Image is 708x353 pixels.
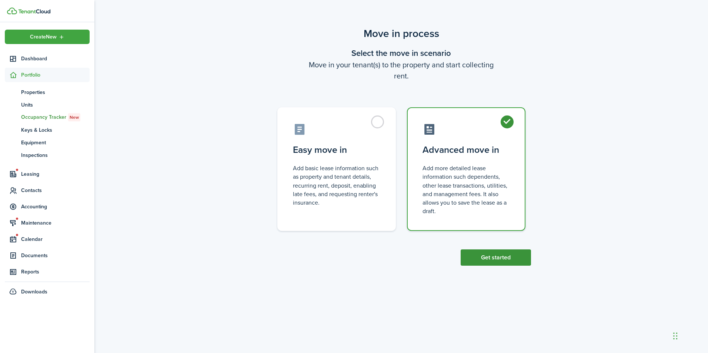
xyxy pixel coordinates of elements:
[21,235,90,243] span: Calendar
[21,113,90,121] span: Occupancy Tracker
[5,111,90,124] a: Occupancy TrackerNew
[21,151,90,159] span: Inspections
[5,265,90,279] a: Reports
[5,51,90,66] a: Dashboard
[5,86,90,98] a: Properties
[21,186,90,194] span: Contacts
[21,203,90,211] span: Accounting
[272,26,531,41] scenario-title: Move in process
[21,71,90,79] span: Portfolio
[272,47,531,59] wizard-step-header-title: Select the move in scenario
[21,101,90,109] span: Units
[673,325,678,347] div: Drag
[272,59,531,81] wizard-step-header-description: Move in your tenant(s) to the property and start collecting rent.
[293,164,380,207] control-radio-card-description: Add basic lease information such as property and tenant details, recurring rent, deposit, enablin...
[461,249,531,266] button: Get started
[21,139,90,147] span: Equipment
[70,114,79,121] span: New
[585,273,708,353] iframe: Chat Widget
[21,88,90,96] span: Properties
[7,7,17,14] img: TenantCloud
[5,124,90,136] a: Keys & Locks
[21,170,90,178] span: Leasing
[21,288,47,296] span: Downloads
[21,268,90,276] span: Reports
[18,9,50,14] img: TenantCloud
[5,149,90,161] a: Inspections
[5,30,90,44] button: Open menu
[30,34,57,40] span: Create New
[21,252,90,259] span: Documents
[293,143,380,157] control-radio-card-title: Easy move in
[21,126,90,134] span: Keys & Locks
[5,136,90,149] a: Equipment
[423,143,510,157] control-radio-card-title: Advanced move in
[21,55,90,63] span: Dashboard
[21,219,90,227] span: Maintenance
[423,164,510,215] control-radio-card-description: Add more detailed lease information such dependents, other lease transactions, utilities, and man...
[5,98,90,111] a: Units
